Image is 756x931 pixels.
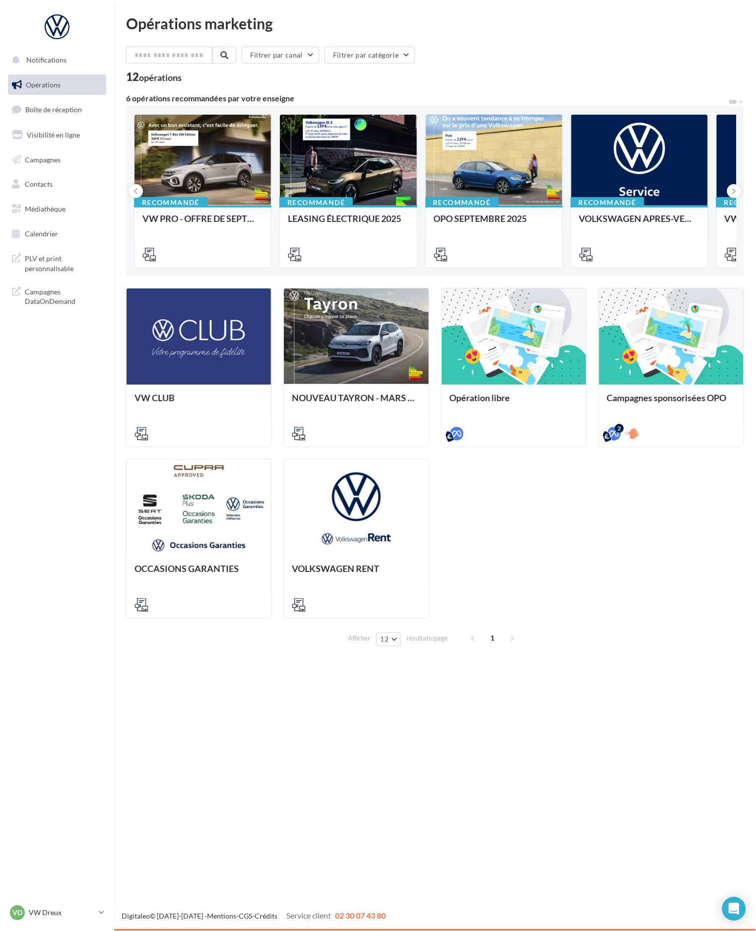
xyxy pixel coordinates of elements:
div: 6 opérations recommandées par votre enseigne [126,94,728,102]
button: Filtrer par catégorie [325,47,415,64]
span: Opérations [26,80,61,89]
span: Calendrier [25,229,58,238]
button: 12 [376,633,402,646]
div: VW PRO - OFFRE DE SEPTEMBRE 25 [142,214,263,233]
span: Afficher [348,634,371,644]
span: PLV et print personnalisable [25,252,102,273]
span: résultats/page [407,634,448,644]
a: CGS [239,912,252,921]
span: 1 [484,631,500,646]
a: Boîte de réception [6,99,108,120]
a: Visibilité en ligne [6,125,108,145]
div: VOLKSWAGEN APRES-VENTE [579,214,700,233]
span: Campagnes DataOnDemand [25,285,102,306]
div: Recommandé [425,197,499,208]
div: OCCASIONS GARANTIES [135,564,263,584]
a: Médiathèque [6,199,108,219]
span: Médiathèque [25,205,66,213]
span: © [DATE]-[DATE] - - - [122,912,386,921]
div: 12 [126,72,182,82]
span: VD [12,908,22,918]
div: Campagnes sponsorisées OPO [607,393,736,413]
div: LEASING ÉLECTRIQUE 2025 [288,214,409,233]
a: VD VW Dreux [8,904,106,923]
div: 2 [615,424,624,433]
div: Recommandé [571,197,644,208]
div: opérations [139,73,182,82]
span: Visibilité en ligne [27,131,80,139]
button: Filtrer par canal [242,47,319,64]
a: Mentions [207,912,236,921]
span: 02 30 07 43 80 [335,911,386,921]
div: Opération libre [450,393,578,413]
span: Boîte de réception [25,105,82,114]
span: 12 [381,636,389,644]
a: Calendrier [6,223,108,244]
span: Contacts [25,180,53,188]
p: VW Dreux [29,908,95,918]
a: PLV et print personnalisable [6,248,108,277]
span: Campagnes [25,155,61,163]
div: NOUVEAU TAYRON - MARS 2025 [292,393,420,413]
div: Opérations marketing [126,16,744,31]
a: Opérations [6,74,108,95]
a: Crédits [255,912,277,921]
div: VW CLUB [135,393,263,413]
div: Recommandé [279,197,353,208]
a: Contacts [6,174,108,195]
span: Notifications [26,56,67,64]
div: Open Intercom Messenger [722,897,746,921]
a: Campagnes DataOnDemand [6,281,108,310]
div: Recommandé [134,197,207,208]
a: Campagnes [6,149,108,170]
div: VOLKSWAGEN RENT [292,564,420,584]
button: Notifications [6,50,104,71]
span: Service client [286,911,331,921]
a: Digitaleo [122,912,150,921]
div: OPO SEPTEMBRE 2025 [434,214,554,233]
